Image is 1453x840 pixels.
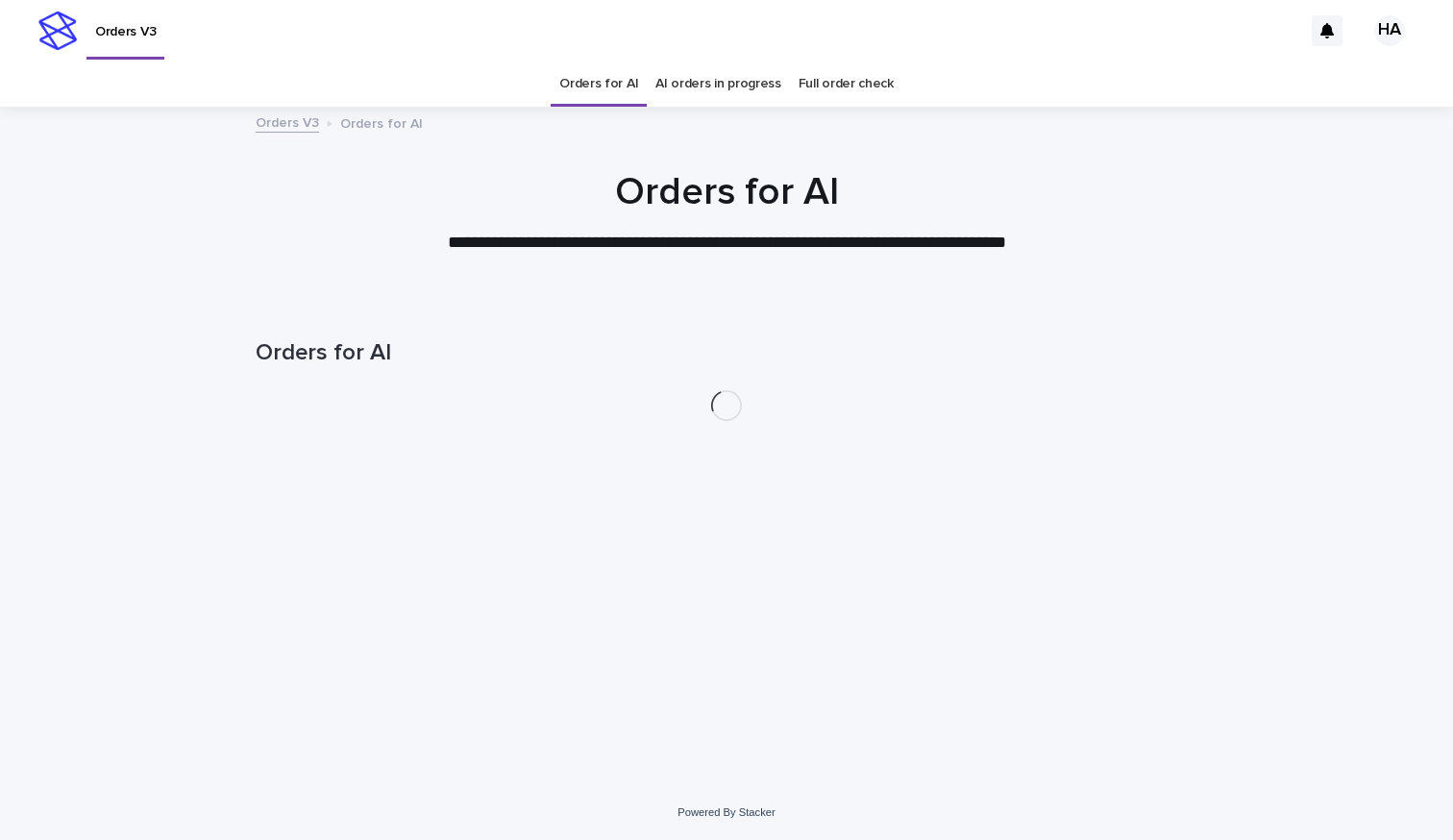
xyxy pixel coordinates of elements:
a: Orders for AI [559,62,638,107]
h1: Orders for AI [256,169,1197,215]
a: Full order check [799,62,894,107]
a: Powered By Stacker [677,806,775,818]
h1: Orders for AI [256,339,1197,367]
a: Orders V3 [256,111,319,133]
p: Orders for AI [340,111,423,133]
img: stacker-logo-s-only.png [38,12,77,50]
div: HA [1374,15,1405,46]
a: AI orders in progress [655,62,781,107]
